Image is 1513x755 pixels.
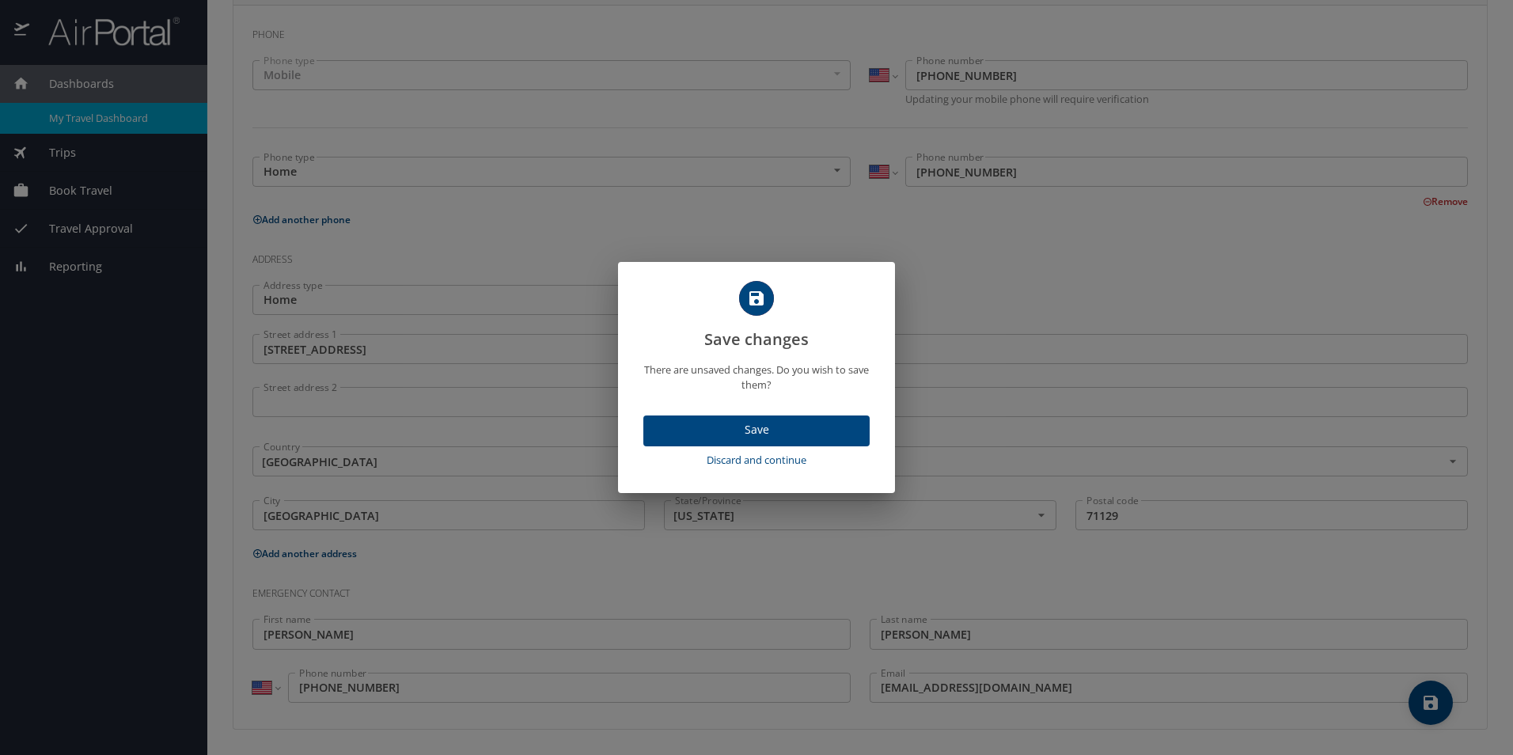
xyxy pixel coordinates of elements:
span: Discard and continue [650,451,863,469]
h2: Save changes [637,281,876,352]
span: Save [656,420,857,440]
button: Save [643,415,870,446]
button: Discard and continue [643,446,870,474]
p: There are unsaved changes. Do you wish to save them? [637,362,876,393]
